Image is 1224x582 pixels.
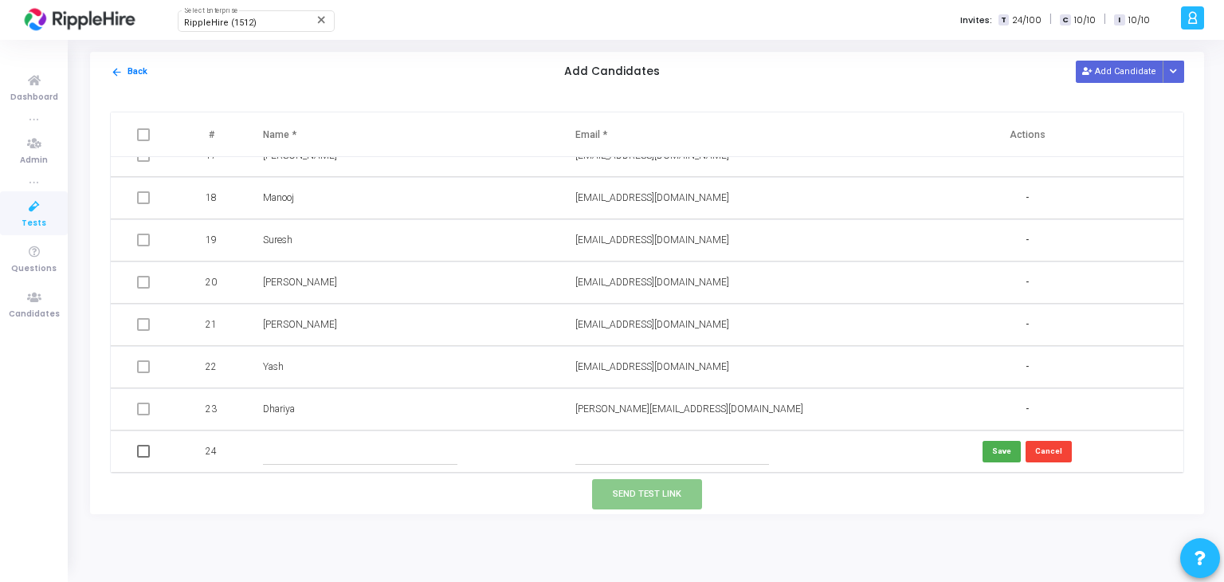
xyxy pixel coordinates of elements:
[1128,14,1150,27] span: 10/10
[263,234,292,246] span: Suresh
[1049,11,1052,28] span: |
[1074,14,1096,27] span: 10/10
[575,319,729,330] span: [EMAIL_ADDRESS][DOMAIN_NAME]
[1012,14,1042,27] span: 24/100
[9,308,60,321] span: Candidates
[559,112,872,157] th: Email *
[871,112,1183,157] th: Actions
[998,14,1009,26] span: T
[206,402,217,416] span: 23
[1026,403,1029,416] span: -
[1026,441,1072,462] button: Cancel
[110,65,148,80] button: Back
[247,112,559,157] th: Name *
[263,277,337,288] span: [PERSON_NAME]
[575,234,729,246] span: [EMAIL_ADDRESS][DOMAIN_NAME]
[1026,276,1029,289] span: -
[983,441,1021,462] button: Save
[22,217,46,230] span: Tests
[263,361,284,372] span: Yash
[1114,14,1124,26] span: I
[960,14,992,27] label: Invites:
[20,154,48,167] span: Admin
[206,360,217,374] span: 22
[111,66,123,78] mat-icon: arrow_back
[11,262,57,276] span: Questions
[263,319,337,330] span: [PERSON_NAME]
[1060,14,1070,26] span: C
[1104,11,1106,28] span: |
[564,65,660,79] h5: Add Candidates
[206,317,217,332] span: 21
[592,479,702,509] button: Send Test Link
[1026,318,1029,332] span: -
[184,18,257,28] span: RippleHire (1512)
[206,275,217,289] span: 20
[10,91,58,104] span: Dashboard
[206,233,217,247] span: 19
[1026,234,1029,247] span: -
[179,112,248,157] th: #
[1026,360,1029,374] span: -
[575,361,729,372] span: [EMAIL_ADDRESS][DOMAIN_NAME]
[206,444,217,458] span: 24
[206,191,217,205] span: 18
[263,192,294,203] span: Manooj
[575,192,729,203] span: [EMAIL_ADDRESS][DOMAIN_NAME]
[316,14,328,26] mat-icon: Clear
[1026,191,1029,205] span: -
[20,4,139,36] img: logo
[575,403,803,415] span: [PERSON_NAME][EMAIL_ADDRESS][DOMAIN_NAME]
[263,403,295,415] span: Dhariya
[1076,61,1163,82] button: Add Candidate
[1163,61,1185,82] div: Button group with nested dropdown
[575,277,729,288] span: [EMAIL_ADDRESS][DOMAIN_NAME]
